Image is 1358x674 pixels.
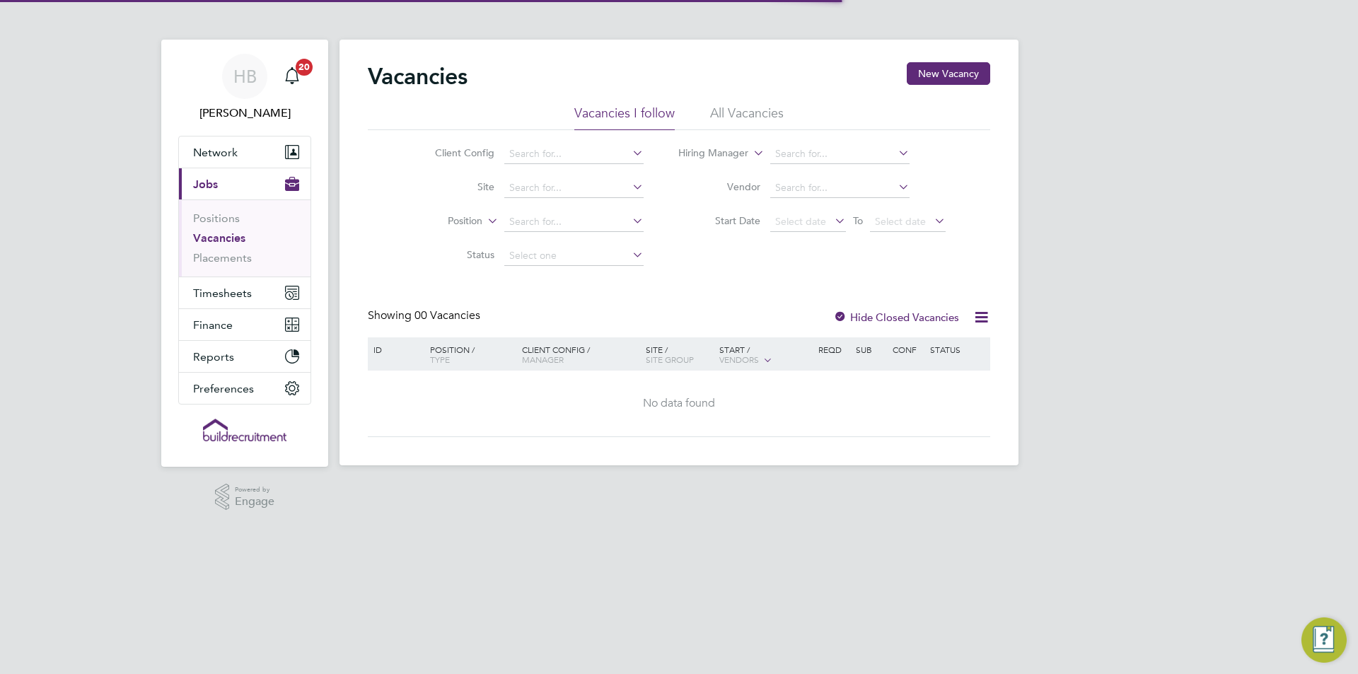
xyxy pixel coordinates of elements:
nav: Main navigation [161,40,328,467]
span: Network [193,146,238,159]
input: Search for... [504,178,644,198]
label: Hiring Manager [667,146,748,161]
span: HB [233,67,257,86]
a: Placements [193,251,252,265]
span: 20 [296,59,313,76]
button: Jobs [179,168,311,199]
span: Reports [193,350,234,364]
a: 20 [278,54,306,99]
div: Start / [716,337,815,373]
div: Showing [368,308,483,323]
a: Positions [193,211,240,225]
label: Client Config [413,146,494,159]
div: Sub [852,337,889,361]
div: No data found [370,396,988,411]
button: Engage Resource Center [1301,617,1347,663]
span: Manager [522,354,564,365]
label: Status [413,248,494,261]
button: Timesheets [179,277,311,308]
span: Select date [775,215,826,228]
span: Select date [875,215,926,228]
span: Hayley Barrance [178,105,311,122]
input: Select one [504,246,644,266]
span: To [849,211,867,230]
span: Type [430,354,450,365]
span: Powered by [235,484,274,496]
div: ID [370,337,419,361]
li: All Vacancies [710,105,784,130]
button: Preferences [179,373,311,404]
span: Site Group [646,354,694,365]
input: Search for... [504,212,644,232]
li: Vacancies I follow [574,105,675,130]
img: buildrec-logo-retina.png [203,419,286,441]
div: Position / [419,337,518,371]
label: Hide Closed Vacancies [833,310,959,324]
label: Vendor [679,180,760,193]
div: Jobs [179,199,311,277]
a: Powered byEngage [215,484,275,511]
div: Site / [642,337,716,371]
a: Go to home page [178,419,311,441]
input: Search for... [504,144,644,164]
div: Status [927,337,988,361]
button: New Vacancy [907,62,990,85]
label: Start Date [679,214,760,227]
button: Network [179,136,311,168]
input: Search for... [770,144,910,164]
div: Client Config / [518,337,642,371]
span: Timesheets [193,286,252,300]
span: Jobs [193,178,218,191]
span: 00 Vacancies [414,308,480,323]
label: Site [413,180,494,193]
button: Reports [179,341,311,372]
button: Finance [179,309,311,340]
span: Vendors [719,354,759,365]
a: HB[PERSON_NAME] [178,54,311,122]
span: Finance [193,318,233,332]
div: Conf [889,337,926,361]
span: Preferences [193,382,254,395]
span: Engage [235,496,274,508]
div: Reqd [815,337,852,361]
h2: Vacancies [368,62,468,91]
a: Vacancies [193,231,245,245]
input: Search for... [770,178,910,198]
label: Position [401,214,482,228]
